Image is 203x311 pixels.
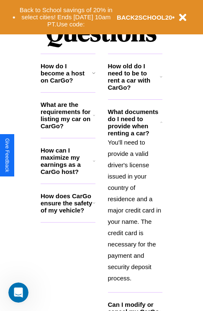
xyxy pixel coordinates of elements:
[8,282,28,303] iframe: Intercom live chat
[15,4,117,30] button: Back to School savings of 20% in select cities! Ends [DATE] 10am PT.Use code:
[117,14,172,21] b: BACK2SCHOOL20
[108,137,163,284] p: You'll need to provide a valid driver's license issued in your country of residence and a major c...
[41,62,92,84] h3: How do I become a host on CarGo?
[4,138,10,172] div: Give Feedback
[108,62,160,91] h3: How old do I need to be to rent a car with CarGo?
[41,192,93,214] h3: How does CarGo ensure the safety of my vehicle?
[108,108,161,137] h3: What documents do I need to provide when renting a car?
[41,147,93,175] h3: How can I maximize my earnings as a CarGo host?
[41,101,93,130] h3: What are the requirements for listing my car on CarGo?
